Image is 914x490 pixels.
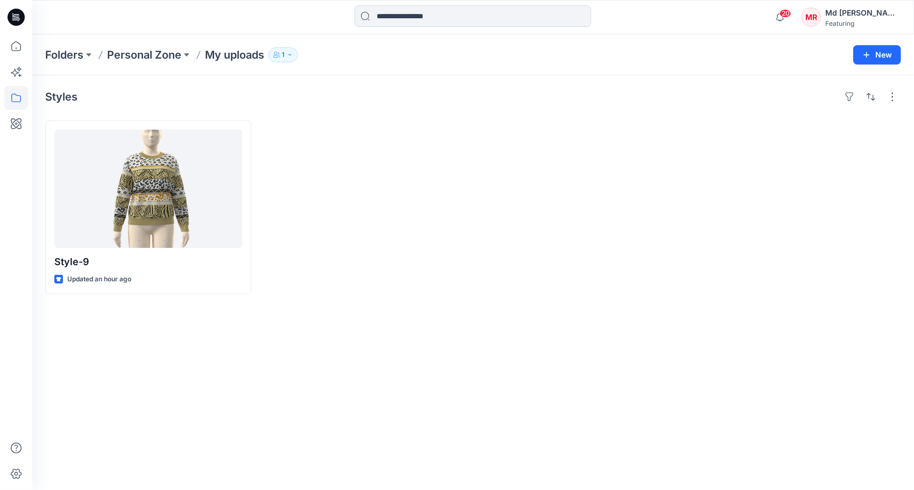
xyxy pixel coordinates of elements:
button: New [853,45,901,65]
a: Style-9 [54,130,242,248]
p: 1 [282,49,285,61]
span: 20 [780,9,791,18]
p: My uploads [205,47,264,62]
p: Style-9 [54,254,242,269]
h4: Styles [45,90,77,103]
div: Md [PERSON_NAME][DEMOGRAPHIC_DATA] [825,6,901,19]
div: Featuring [825,19,901,27]
div: MR [802,8,821,27]
button: 1 [268,47,298,62]
a: Folders [45,47,83,62]
a: Personal Zone [107,47,181,62]
p: Updated an hour ago [67,274,131,285]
